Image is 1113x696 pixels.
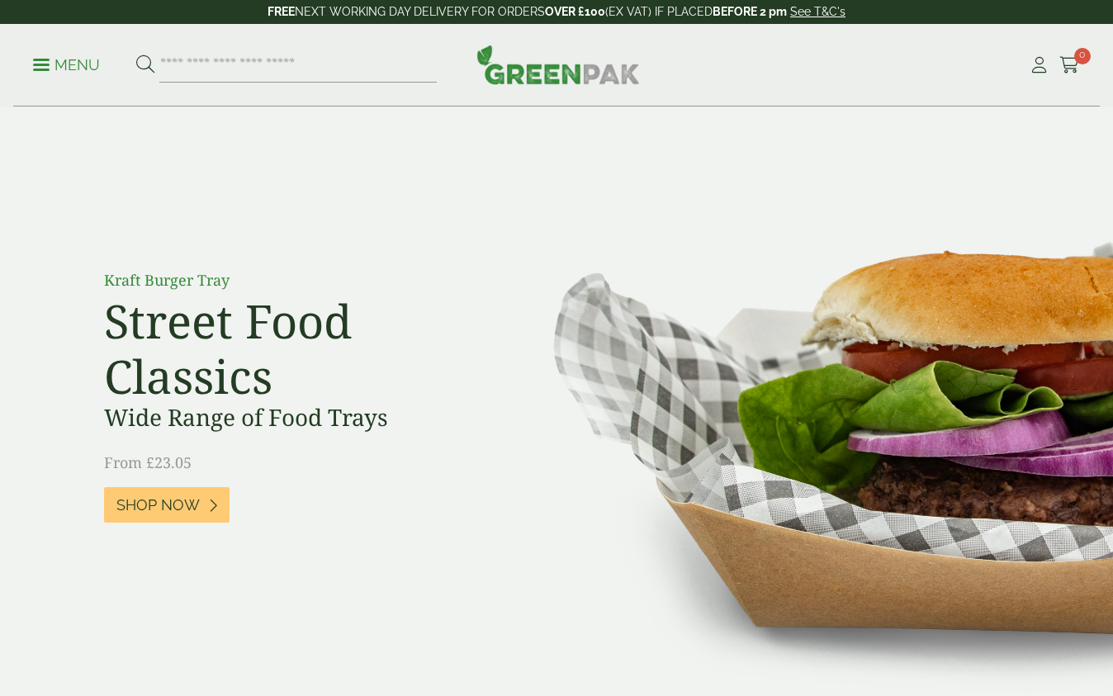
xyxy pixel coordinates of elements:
span: Shop Now [116,496,200,514]
i: Cart [1059,57,1080,73]
strong: FREE [268,5,295,18]
span: From £23.05 [104,452,192,472]
span: 0 [1074,48,1091,64]
img: GreenPak Supplies [476,45,640,84]
h2: Street Food Classics [104,293,476,404]
a: See T&C's [790,5,845,18]
p: Kraft Burger Tray [104,269,476,291]
strong: OVER £100 [545,5,605,18]
a: 0 [1059,53,1080,78]
a: Menu [33,55,100,72]
i: My Account [1029,57,1049,73]
strong: BEFORE 2 pm [713,5,787,18]
p: Menu [33,55,100,75]
h3: Wide Range of Food Trays [104,404,476,432]
a: Shop Now [104,487,230,523]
